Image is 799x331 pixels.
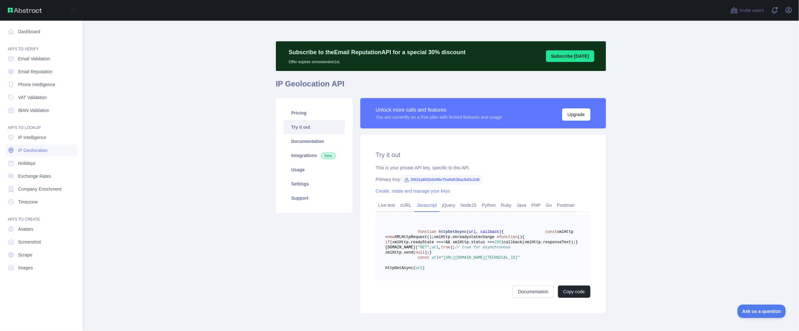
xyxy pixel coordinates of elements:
a: Dashboard [5,26,77,37]
div: Primary Key: [376,176,590,183]
span: New [321,153,336,159]
span: , [429,245,432,250]
span: } [576,240,578,245]
a: jQuery [440,200,458,210]
span: ); [425,250,429,255]
div: This is your private API key, specific to this API. [376,165,590,171]
a: NodeJS [458,200,479,210]
a: cURL [398,200,414,210]
span: function [499,235,518,239]
a: IP Geolocation [5,145,77,156]
span: function [418,230,436,234]
a: Images [5,262,77,274]
span: Email Reputation [18,68,53,75]
a: PHP [529,200,543,210]
span: url [432,256,439,260]
span: Invite users [739,7,764,14]
span: httpGetAsync [439,230,466,234]
span: Company Enrichment [18,186,62,192]
span: // true for asynchronous [455,245,511,250]
a: Holidays [5,157,77,169]
span: ) [502,240,504,245]
span: Screenshot [18,239,41,245]
a: Create, rotate and manage your keys [376,188,450,194]
a: Scrape [5,249,77,261]
a: Live test [376,200,398,210]
img: Abstract API [8,8,42,13]
span: Images [18,265,33,271]
a: Python [479,200,499,210]
span: Timezone [18,199,38,205]
span: 3f432a862b0d46e7ba9d038ac8d3c2d6 [402,175,482,185]
button: Invite users [729,5,765,15]
span: Holidays [18,160,35,166]
button: Upgrade [562,108,590,121]
span: IBAN Validation [18,107,49,114]
a: Screenshot [5,236,77,248]
a: Postman [554,200,577,210]
span: VAT Validation [18,94,47,101]
span: xmlHttp.send( [385,250,416,255]
span: ) [520,235,522,239]
a: Java [514,200,529,210]
span: (xmlHttp.readyState === [390,240,443,245]
span: ( [518,235,520,239]
span: new [388,235,395,239]
a: Email Reputation [5,66,77,77]
a: Support [284,191,345,205]
span: 200 [494,240,502,245]
span: ); [450,245,455,250]
h1: IP Geolocation API [276,79,606,94]
span: Phone Intelligence [18,81,55,88]
div: API'S TO VERIFY [5,39,77,52]
span: if [385,240,390,245]
a: Exchange Rates [5,170,77,182]
span: } [429,250,432,255]
span: Avatars [18,226,33,232]
a: Settings [284,177,345,191]
span: 4 [443,240,446,245]
p: Subscribe to the Email Reputation API for a special 30 % discount [289,48,466,57]
span: const [418,256,429,260]
span: ) [499,230,501,234]
span: xmlHttp.onreadystatechange = [434,235,499,239]
span: url [415,266,423,270]
span: "[URL][DOMAIN_NAME][TECHNICAL_ID]" [441,256,520,260]
div: Unlock more calls and features [376,106,502,114]
span: && xmlHttp.status === [446,240,494,245]
span: ) [423,266,425,270]
a: IBAN Validation [5,105,77,116]
div: API'S TO LOOKUP [5,117,77,130]
span: callback(xmlHttp.responseText); [504,240,576,245]
a: IP Intelligence [5,132,77,143]
span: { [522,235,524,239]
span: ( [467,230,469,234]
span: url, callback [469,230,499,234]
a: Phone Intelligence [5,79,77,90]
a: Avatars [5,223,77,235]
button: Subscribe [DATE] [546,50,594,62]
a: Email Validation [5,53,77,65]
a: Try it out [284,120,345,134]
span: url [432,245,439,250]
span: [DOMAIN_NAME]( [385,245,418,250]
span: "GET" [418,245,429,250]
span: Exchange Rates [18,173,51,179]
a: Javascript [414,200,440,210]
span: httpGetAsync( [385,266,416,270]
span: Email Validation [18,55,50,62]
p: Offer expires on noviembre 1st. [289,57,466,65]
a: Documentation [284,134,345,148]
a: Pricing [284,106,345,120]
span: IP Intelligence [18,134,46,141]
span: Scrape [18,252,32,258]
a: Documentation [512,286,554,298]
span: { [502,230,504,234]
div: You are currently on a free plan with limited features and usage [376,114,502,120]
span: = [439,256,441,260]
a: Ruby [498,200,514,210]
a: Go [543,200,554,210]
span: const [545,230,557,234]
a: Company Enrichment [5,183,77,195]
button: Copy code [558,286,590,298]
